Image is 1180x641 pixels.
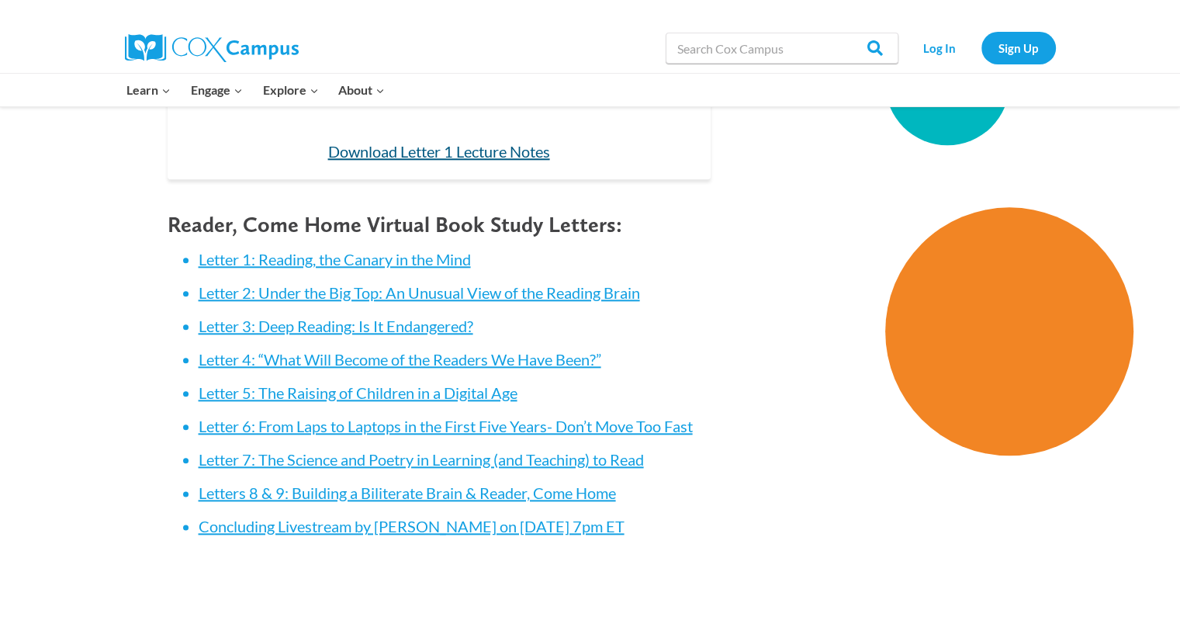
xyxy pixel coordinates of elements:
a: Letter 4: “What Will Become of the Readers We Have Been?” [199,350,601,369]
a: Letter 6: From Laps to Laptops in the First Five Years- Don’t Move Too Fast [199,417,693,435]
button: Child menu of Explore [253,74,329,106]
a: Log In [906,32,974,64]
nav: Primary Navigation [117,74,395,106]
a: Sign Up [981,32,1056,64]
a: Concluding Livestream by [PERSON_NAME] on [DATE] 7pm ET [199,517,625,535]
a: Download Letter 1 Lecture Notes [328,142,550,161]
a: Letter 2: Under the Big Top: An Unusual View of the Reading Brain [199,283,640,302]
button: Child menu of Engage [181,74,253,106]
input: Search Cox Campus [666,33,898,64]
a: Letters 8 & 9: Building a Biliterate Brain & Reader, Come Home [199,483,616,502]
button: Child menu of Learn [117,74,182,106]
nav: Secondary Navigation [906,32,1056,64]
a: Letter 7: The Science and Poetry in Learning (and Teaching) to Read [199,450,644,469]
h4: Reader, Come Home Virtual Book Study Letters: [168,212,711,238]
img: Cox Campus [125,34,299,62]
a: Letter 5: The Raising of Children in a Digital Age [199,383,517,402]
a: Letter 1: Reading, the Canary in the Mind [199,250,471,269]
button: Child menu of About [328,74,395,106]
a: Letter 3: Deep Reading: Is It Endangered? [199,317,473,335]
